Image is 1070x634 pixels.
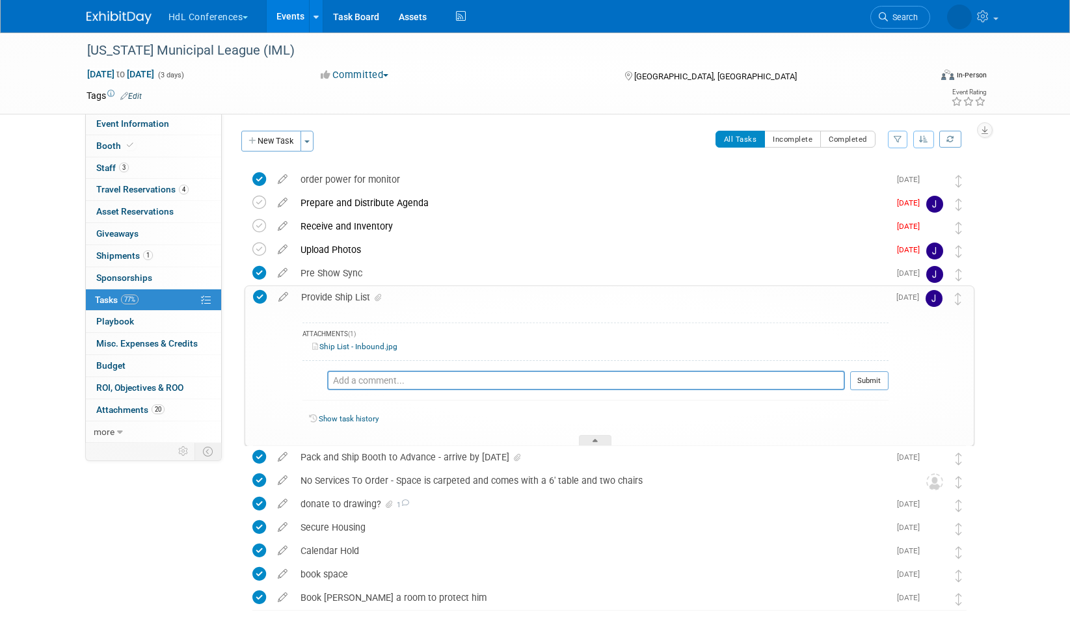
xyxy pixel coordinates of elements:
[926,497,943,514] img: Polly Tracy
[271,451,294,463] a: edit
[83,39,911,62] div: [US_STATE] Municipal League (IML)
[86,355,221,376] a: Budget
[271,174,294,185] a: edit
[96,206,174,217] span: Asset Reservations
[127,142,133,149] i: Booth reservation complete
[96,118,169,129] span: Event Information
[96,316,134,326] span: Playbook
[294,540,889,562] div: Calendar Hold
[634,72,797,81] span: [GEOGRAPHIC_DATA], [GEOGRAPHIC_DATA]
[956,175,962,187] i: Move task
[926,172,943,189] img: Polly Tracy
[294,516,889,538] div: Secure Housing
[897,453,926,462] span: [DATE]
[86,223,221,244] a: Giveaways
[96,404,165,415] span: Attachments
[926,567,943,584] img: Polly Tracy
[302,330,889,341] div: ATTACHMENTS
[316,68,394,82] button: Committed
[121,295,139,304] span: 77%
[87,89,142,102] td: Tags
[294,239,889,261] div: Upload Photos
[897,175,926,184] span: [DATE]
[271,267,294,279] a: edit
[143,250,153,260] span: 1
[294,168,889,191] div: order power for monitor
[114,69,127,79] span: to
[897,245,926,254] span: [DATE]
[86,399,221,421] a: Attachments20
[271,568,294,580] a: edit
[271,498,294,510] a: edit
[926,544,943,561] img: Polly Tracy
[302,371,321,390] img: Polly Tracy
[86,421,221,443] a: more
[95,295,139,305] span: Tasks
[96,272,152,283] span: Sponsorships
[951,89,986,96] div: Event Rating
[271,592,294,603] a: edit
[926,473,943,490] img: Unassigned
[897,222,926,231] span: [DATE]
[96,228,139,239] span: Giveaways
[956,523,962,535] i: Move task
[956,245,962,258] i: Move task
[271,522,294,533] a: edit
[926,290,943,307] img: Johnny Nguyen
[955,293,961,305] i: Move task
[157,71,184,79] span: (3 days)
[96,250,153,261] span: Shipments
[94,427,114,437] span: more
[956,222,962,234] i: Move task
[152,404,165,414] span: 20
[897,523,926,532] span: [DATE]
[312,342,397,351] a: Ship List - Inbound.jpg
[926,219,943,236] img: Polly Tracy
[294,587,889,609] div: Book [PERSON_NAME] a room to protect him
[319,414,379,423] a: Show task history
[820,131,876,148] button: Completed
[294,192,889,214] div: Prepare and Distribute Agenda
[956,453,962,465] i: Move task
[941,70,954,80] img: Format-Inperson.png
[86,289,221,311] a: Tasks77%
[956,70,987,80] div: In-Person
[716,131,766,148] button: All Tasks
[96,338,198,349] span: Misc. Expenses & Credits
[241,131,301,152] button: New Task
[897,499,926,509] span: [DATE]
[926,520,943,537] img: Polly Tracy
[87,68,155,80] span: [DATE] [DATE]
[86,201,221,222] a: Asset Reservations
[96,382,183,393] span: ROI, Objectives & ROO
[86,113,221,135] a: Event Information
[764,131,821,148] button: Incomplete
[939,131,961,148] a: Refresh
[897,593,926,602] span: [DATE]
[850,371,889,391] button: Submit
[294,262,889,284] div: Pre Show Sync
[86,179,221,200] a: Travel Reservations4
[295,286,889,308] div: Provide Ship List
[294,446,889,468] div: Pack and Ship Booth to Advance - arrive by [DATE]
[271,220,294,232] a: edit
[271,197,294,209] a: edit
[87,11,152,24] img: ExhibitDay
[926,196,943,213] img: Johnny Nguyen
[956,499,962,512] i: Move task
[96,184,189,194] span: Travel Reservations
[86,135,221,157] a: Booth
[897,570,926,579] span: [DATE]
[956,570,962,582] i: Move task
[870,6,930,29] a: Search
[179,185,189,194] span: 4
[896,293,926,302] span: [DATE]
[897,198,926,207] span: [DATE]
[956,476,962,488] i: Move task
[96,163,129,173] span: Staff
[395,501,409,509] span: 1
[86,377,221,399] a: ROI, Objectives & ROO
[172,443,195,460] td: Personalize Event Tab Strip
[294,563,889,585] div: book space
[294,493,889,515] div: donate to drawing?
